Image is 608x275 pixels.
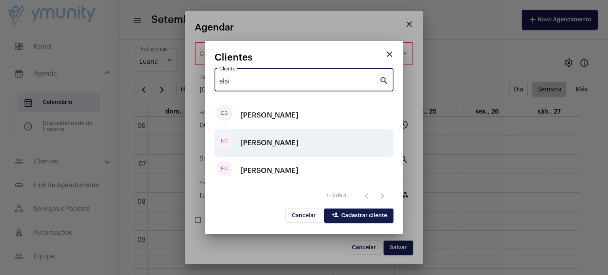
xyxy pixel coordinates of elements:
[217,105,232,121] div: EB
[215,52,253,63] span: Clientes
[379,76,389,85] mat-icon: search
[374,188,390,203] button: Próxima página
[240,159,298,182] div: [PERSON_NAME]
[331,213,387,218] span: Cadastrar cliente
[240,131,298,155] div: [PERSON_NAME]
[324,209,393,223] button: Cadastrar cliente
[385,49,394,59] mat-icon: close
[326,193,346,198] div: 1 - 3 de 3
[217,133,232,149] div: EC
[331,211,340,221] mat-icon: person_add
[285,209,322,223] button: Cancelar
[292,213,316,218] span: Cancelar
[240,103,298,127] div: [PERSON_NAME]
[219,78,379,85] input: Pesquisar cliente
[359,188,374,203] button: Página anterior
[217,161,232,176] div: EC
